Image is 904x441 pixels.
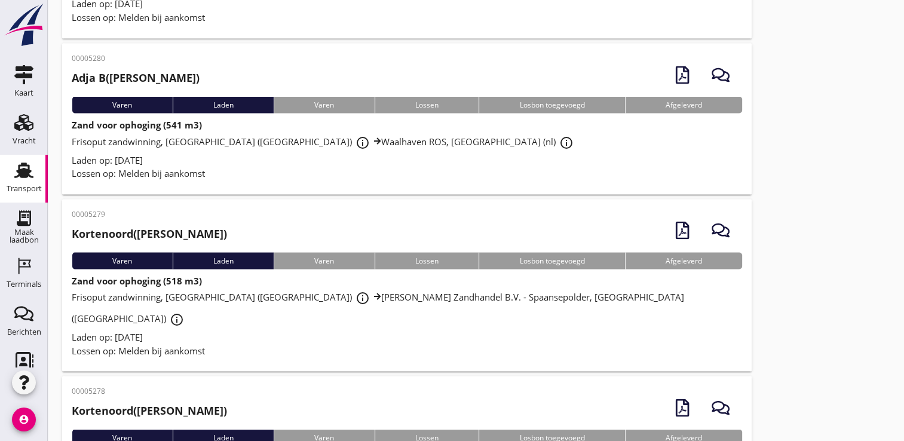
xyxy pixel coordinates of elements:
strong: Kortenoord [72,403,133,417]
p: 00005280 [72,53,200,63]
span: Laden op: [DATE] [72,154,143,166]
div: Laden [173,252,274,269]
i: info_outline [356,290,370,305]
div: Terminals [7,280,41,288]
strong: Adja B [72,70,106,84]
strong: Zand voor ophoging (518 m3) [72,274,202,286]
div: Transport [7,185,42,192]
span: Lossen op: Melden bij aankomst [72,344,205,356]
div: Lossen [375,252,479,269]
span: Laden op: [DATE] [72,330,143,342]
strong: Zand voor ophoging (541 m3) [72,118,202,130]
div: Afgeleverd [625,96,743,113]
div: Laden [173,96,274,113]
a: 00005280Adja B([PERSON_NAME])VarenLadenVarenLossenLosbon toegevoegdAfgeleverdZand voor ophoging (... [62,43,752,194]
i: info_outline [559,135,574,149]
span: Frisoput zandwinning, [GEOGRAPHIC_DATA] ([GEOGRAPHIC_DATA]) Waalhaven ROS, [GEOGRAPHIC_DATA] (nl) [72,135,577,147]
div: Varen [274,252,375,269]
h2: ([PERSON_NAME]) [72,402,227,418]
div: Kaart [14,89,33,97]
div: Varen [72,96,173,113]
i: info_outline [170,312,184,326]
div: Lossen [375,96,479,113]
div: Losbon toegevoegd [479,252,625,269]
p: 00005278 [72,385,227,396]
div: Losbon toegevoegd [479,96,625,113]
h2: ([PERSON_NAME]) [72,225,227,241]
img: logo-small.a267ee39.svg [2,3,45,47]
div: Berichten [7,328,41,336]
div: Afgeleverd [625,252,743,269]
i: account_circle [12,408,36,431]
i: info_outline [356,135,370,149]
div: Varen [274,96,375,113]
span: Frisoput zandwinning, [GEOGRAPHIC_DATA] ([GEOGRAPHIC_DATA]) [PERSON_NAME] Zandhandel B.V. - Spaan... [72,290,684,324]
h2: ([PERSON_NAME]) [72,69,200,85]
span: Lossen op: Melden bij aankomst [72,11,205,23]
div: Varen [72,252,173,269]
strong: Kortenoord [72,226,133,240]
p: 00005279 [72,209,227,219]
a: 00005279Kortenoord([PERSON_NAME])VarenLadenVarenLossenLosbon toegevoegdAfgeleverdZand voor ophogi... [62,199,752,372]
div: Vracht [13,137,36,145]
span: Lossen op: Melden bij aankomst [72,167,205,179]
